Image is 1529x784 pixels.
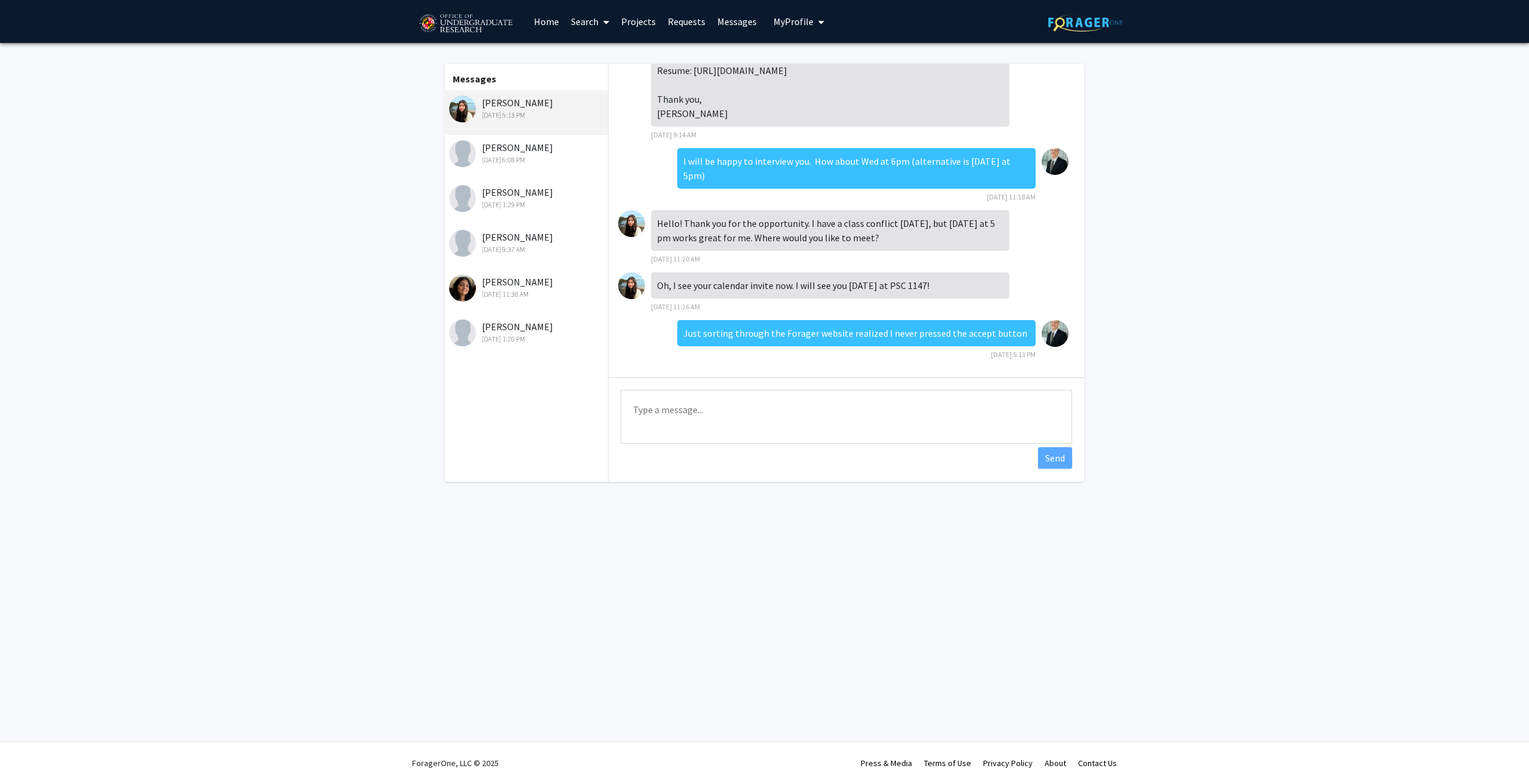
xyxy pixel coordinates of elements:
[983,758,1033,768] a: Privacy Policy
[449,140,605,165] div: [PERSON_NAME]
[449,96,605,121] div: [PERSON_NAME]
[412,742,499,784] div: ForagerOne, LLC © 2025
[449,185,476,212] img: Reuben Puthumana
[449,334,605,345] div: [DATE] 1:20 PM
[449,199,605,210] div: [DATE] 1:29 PM
[449,110,605,121] div: [DATE] 5:13 PM
[711,1,763,42] a: Messages
[449,275,605,300] div: [PERSON_NAME]
[449,319,476,346] img: Arianna Maxwell
[615,1,662,42] a: Projects
[662,1,711,42] a: Requests
[924,758,971,768] a: Terms of Use
[651,254,700,263] span: [DATE] 11:20 AM
[773,16,813,27] span: My Profile
[861,758,912,768] a: Press & Media
[1038,447,1072,469] button: Send
[1042,148,1069,175] img: Wolfgang Losert
[449,185,605,210] div: [PERSON_NAME]
[621,390,1072,444] textarea: Message
[449,319,605,345] div: [PERSON_NAME]
[618,210,645,237] img: Allison Yu
[651,210,1009,251] div: Hello! Thank you for the opportunity. I have a class conflict [DATE], but [DATE] at 5 pm works gr...
[453,73,496,85] b: Messages
[1042,320,1069,347] img: Wolfgang Losert
[449,230,605,255] div: [PERSON_NAME]
[449,289,605,300] div: [DATE] 11:38 AM
[9,730,51,775] iframe: Chat
[677,320,1036,346] div: Just sorting through the Forager website realized I never pressed the accept button
[449,230,476,257] img: Ekansh Sahu
[651,302,700,311] span: [DATE] 11:26 AM
[677,148,1036,189] div: I will be happy to interview you. How about Wed at 6pm (alternative is [DATE] at 5pm)
[449,140,476,167] img: Navya Khurana
[651,272,1009,299] div: Oh, I see your calendar invite now. I will see you [DATE] at PSC 1147!
[415,9,516,39] img: University of Maryland Logo
[991,350,1036,359] span: [DATE] 5:13 PM
[449,244,605,255] div: [DATE] 9:37 AM
[528,1,565,42] a: Home
[449,96,476,122] img: Allison Yu
[449,275,476,302] img: Anoushka Arora
[449,155,605,165] div: [DATE] 6:08 PM
[618,272,645,299] img: Allison Yu
[1078,758,1117,768] a: Contact Us
[565,1,615,42] a: Search
[987,192,1036,201] span: [DATE] 11:18 AM
[1045,758,1066,768] a: About
[1048,13,1123,32] img: ForagerOne Logo
[651,130,696,139] span: [DATE] 9:14 AM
